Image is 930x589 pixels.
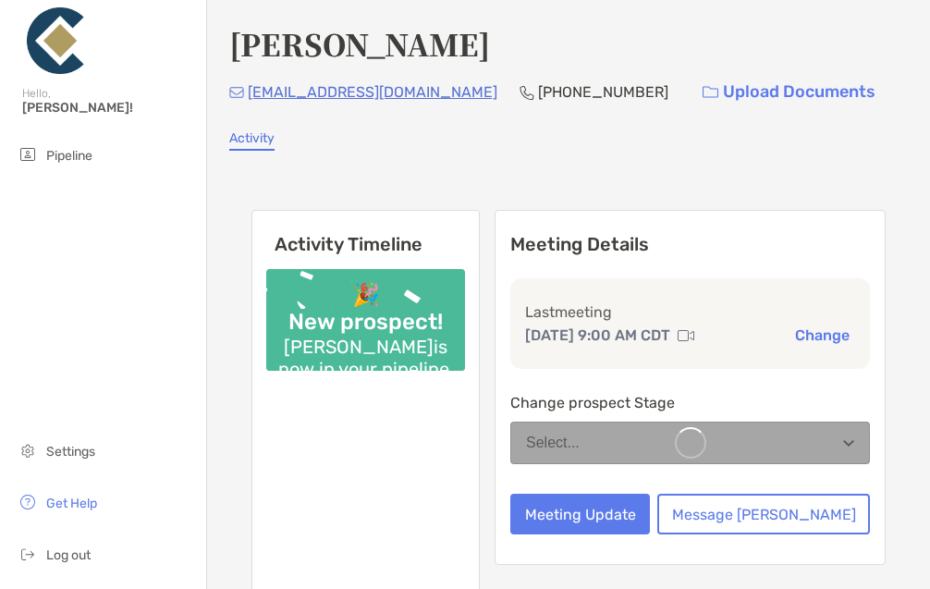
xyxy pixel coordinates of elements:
img: Zoe Logo [22,7,89,74]
p: [PHONE_NUMBER] [538,80,668,104]
img: Phone Icon [520,85,534,100]
span: [PERSON_NAME]! [22,100,195,116]
a: Upload Documents [691,72,887,112]
p: Meeting Details [510,233,870,256]
img: button icon [703,86,718,99]
img: communication type [678,328,694,343]
span: Settings [46,444,95,460]
img: logout icon [17,543,39,565]
button: Meeting Update [510,494,650,534]
img: get-help icon [17,491,39,513]
button: Change [789,325,855,345]
div: New prospect! [281,309,450,336]
button: Message [PERSON_NAME] [657,494,870,534]
p: [DATE] 9:00 AM CDT [525,324,670,347]
p: [EMAIL_ADDRESS][DOMAIN_NAME] [248,80,497,104]
img: Email Icon [229,87,244,98]
span: Log out [46,547,91,563]
p: Change prospect Stage [510,391,870,414]
div: 🎉 [345,282,387,309]
img: pipeline icon [17,143,39,166]
div: [PERSON_NAME] is now in your pipeline. [266,336,465,380]
img: settings icon [17,439,39,461]
h6: Activity Timeline [252,211,479,255]
a: Activity [229,130,275,151]
span: Get Help [46,496,97,511]
p: Last meeting [525,301,855,324]
span: Pipeline [46,148,92,164]
h4: [PERSON_NAME] [229,22,490,65]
